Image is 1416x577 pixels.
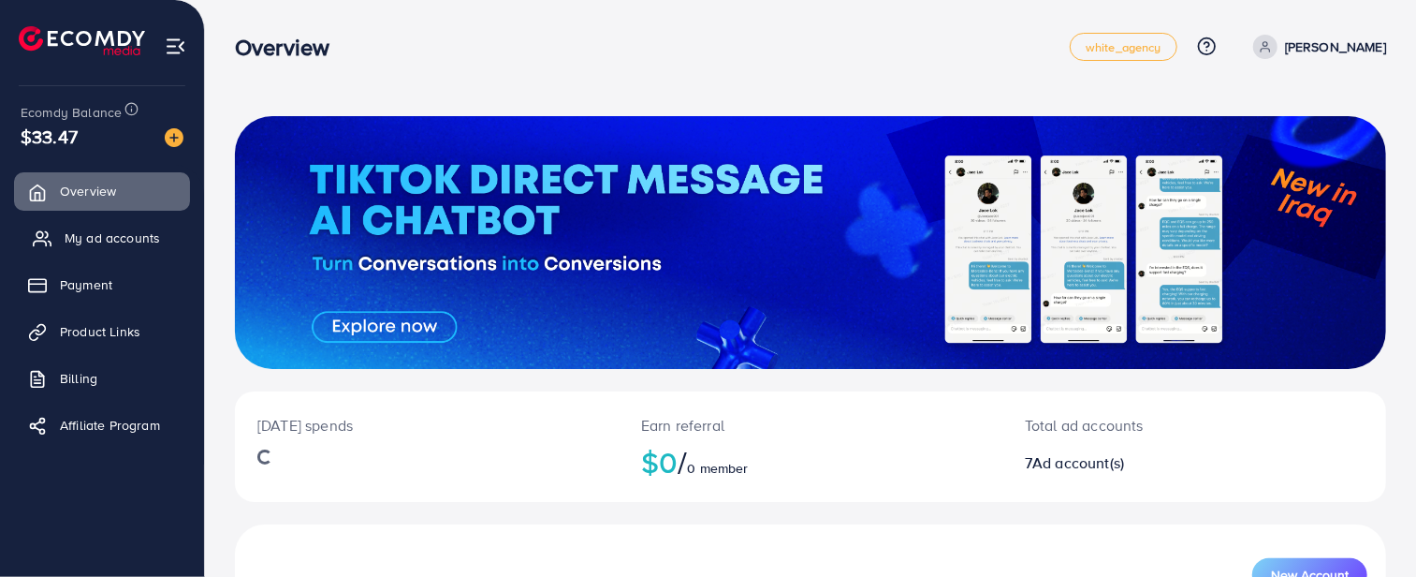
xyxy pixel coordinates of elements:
a: [PERSON_NAME] [1246,35,1386,59]
span: Ecomdy Balance [21,103,122,122]
span: white_agency [1086,41,1161,53]
span: Billing [60,369,97,388]
img: logo [19,26,145,55]
img: image [165,128,183,147]
span: My ad accounts [65,229,160,247]
span: Ad account(s) [1032,452,1124,473]
span: Product Links [60,322,140,341]
span: / [678,440,687,483]
h2: 7 [1025,454,1268,472]
a: My ad accounts [14,219,190,257]
span: Overview [60,182,116,200]
span: $33.47 [21,123,78,150]
a: Overview [14,172,190,210]
a: Affiliate Program [14,407,190,444]
a: white_agency [1070,33,1177,61]
span: Payment [60,275,112,294]
h2: $0 [641,444,980,480]
p: Earn referral [641,414,980,436]
a: Billing [14,360,190,397]
h3: Overview [235,34,344,61]
p: Total ad accounts [1025,414,1268,436]
a: Product Links [14,313,190,350]
p: [PERSON_NAME] [1285,36,1386,58]
img: menu [165,36,186,57]
span: 0 member [688,459,749,478]
a: Payment [14,266,190,303]
span: Affiliate Program [60,416,160,435]
p: [DATE] spends [257,414,596,436]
